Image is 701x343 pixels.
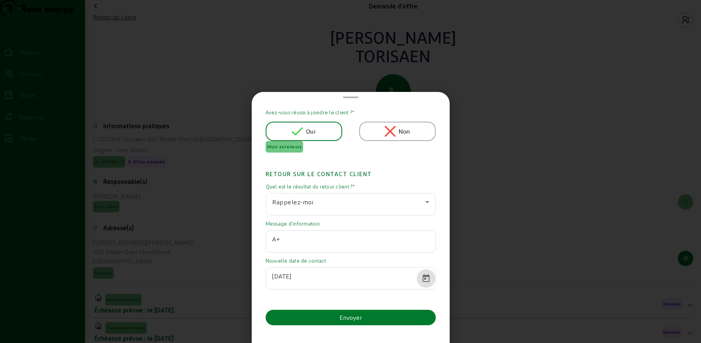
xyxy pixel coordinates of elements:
[266,183,353,189] font: Quel est le résultat du retour client ?
[306,127,316,135] font: Oui
[272,198,313,205] font: Rappelez-moi
[266,310,436,325] button: Envoyer
[267,144,302,149] font: Murs extérieurs
[339,314,362,321] font: Envoyer
[266,258,326,263] font: Nouvelle date de contact
[399,127,410,135] font: Non
[417,269,435,288] button: Calendrier ouvert
[266,221,320,226] font: Message d'information
[266,170,372,177] font: Retour sur le contact client
[266,109,353,115] font: Avez-vous réussi à joindre le client ?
